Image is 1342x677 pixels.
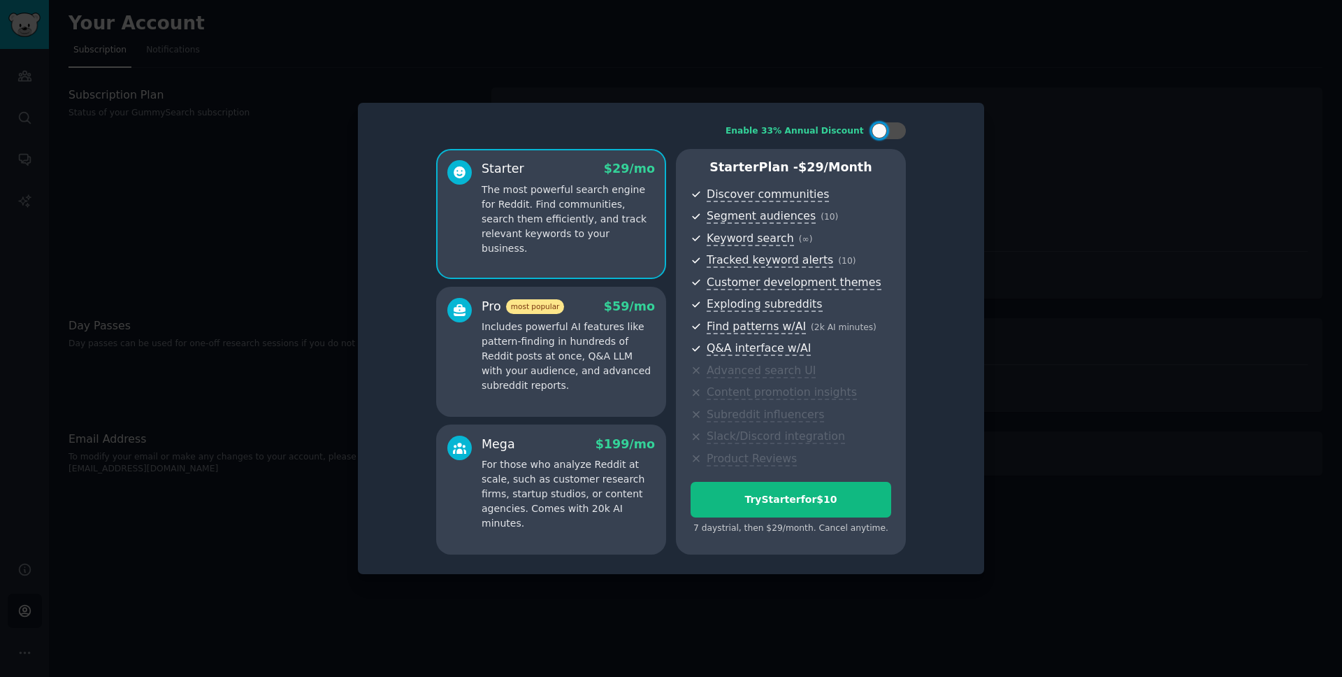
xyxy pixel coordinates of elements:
p: The most powerful search engine for Reddit. Find communities, search them efficiently, and track ... [482,183,655,256]
p: Includes powerful AI features like pattern-finding in hundreds of Reddit posts at once, Q&A LLM w... [482,320,655,393]
span: $ 29 /month [798,160,872,174]
span: $ 199 /mo [596,437,655,451]
span: Q&A interface w/AI [707,341,811,356]
span: Customer development themes [707,276,881,290]
span: Tracked keyword alerts [707,253,833,268]
span: $ 59 /mo [604,299,655,313]
span: ( 10 ) [821,212,838,222]
div: Starter [482,160,524,178]
button: TryStarterfor$10 [691,482,891,518]
span: Keyword search [707,231,794,246]
span: Find patterns w/AI [707,320,806,334]
span: Discover communities [707,187,829,202]
span: most popular [506,299,565,314]
span: Product Reviews [707,452,797,466]
p: For those who analyze Reddit at scale, such as customer research firms, startup studios, or conte... [482,457,655,531]
span: Content promotion insights [707,385,857,400]
div: Mega [482,436,515,453]
span: Advanced search UI [707,364,816,378]
span: Segment audiences [707,209,816,224]
p: Starter Plan - [691,159,891,176]
span: ( 2k AI minutes ) [811,322,876,332]
span: Subreddit influencers [707,408,824,422]
div: Try Starter for $10 [691,492,890,507]
div: Pro [482,298,564,315]
span: Slack/Discord integration [707,429,845,444]
span: ( ∞ ) [799,234,813,244]
span: Exploding subreddits [707,297,822,312]
div: Enable 33% Annual Discount [726,125,864,138]
span: ( 10 ) [838,256,856,266]
div: 7 days trial, then $ 29 /month . Cancel anytime. [691,522,891,535]
span: $ 29 /mo [604,162,655,176]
